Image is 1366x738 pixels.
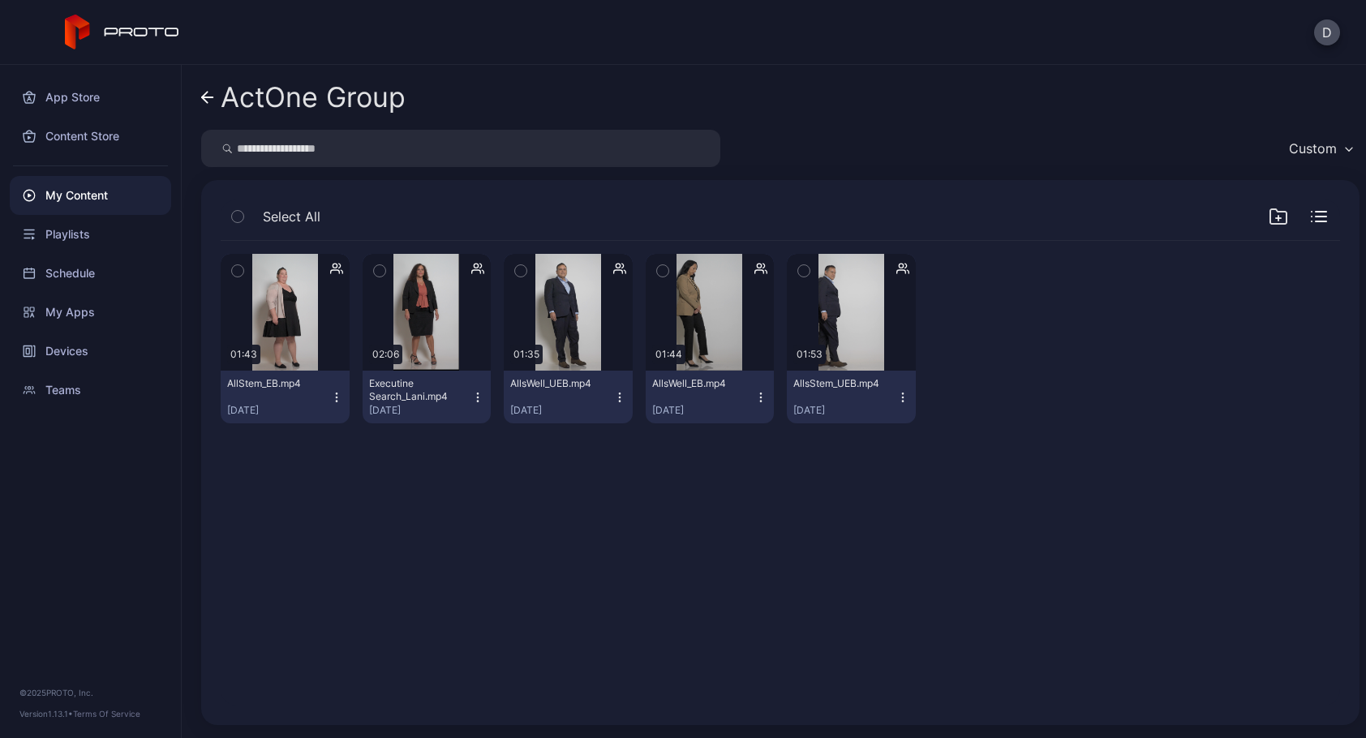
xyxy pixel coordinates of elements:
div: [DATE] [369,404,472,417]
button: AllsWell_EB.mp4[DATE] [646,371,775,423]
div: AllsStem_UEB.mp4 [793,377,883,390]
div: [DATE] [510,404,613,417]
a: App Store [10,78,171,117]
button: Custom [1281,130,1360,167]
a: Terms Of Service [73,709,140,719]
span: Version 1.13.1 • [19,709,73,719]
div: © 2025 PROTO, Inc. [19,686,161,699]
div: Executine Search_Lani.mp4 [369,377,458,403]
div: [DATE] [652,404,755,417]
div: AllStem_EB.mp4 [227,377,316,390]
a: Schedule [10,254,171,293]
button: AllsWell_UEB.mp4[DATE] [504,371,633,423]
div: [DATE] [227,404,330,417]
span: Select All [263,207,320,226]
a: Content Store [10,117,171,156]
div: Custom [1289,140,1337,157]
div: AllsWell_UEB.mp4 [510,377,599,390]
a: ActOne Group [201,78,406,117]
a: My Apps [10,293,171,332]
button: AllStem_EB.mp4[DATE] [221,371,350,423]
button: D [1314,19,1340,45]
a: Devices [10,332,171,371]
div: AllsWell_EB.mp4 [652,377,741,390]
button: Executine Search_Lani.mp4[DATE] [363,371,492,423]
a: Playlists [10,215,171,254]
div: ActOne Group [221,82,406,113]
button: AllsStem_UEB.mp4[DATE] [787,371,916,423]
a: My Content [10,176,171,215]
a: Teams [10,371,171,410]
div: [DATE] [793,404,896,417]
